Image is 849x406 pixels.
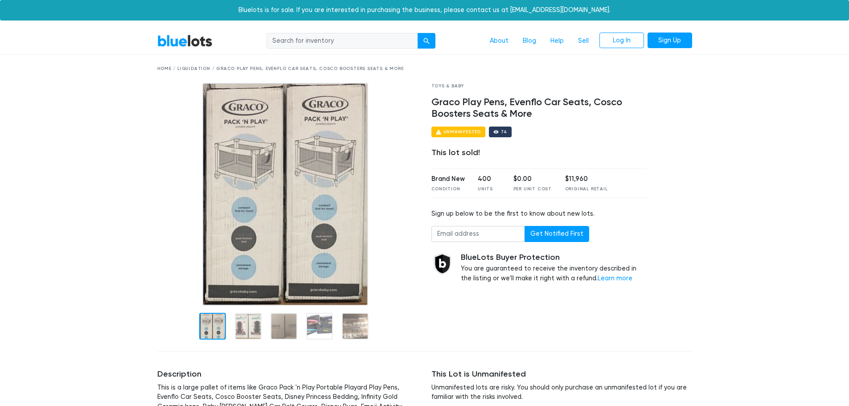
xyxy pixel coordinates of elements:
div: 400 [478,174,500,184]
div: This lot sold! [431,148,647,158]
h5: BlueLots Buyer Protection [461,253,647,262]
div: Toys & Baby [431,83,647,90]
div: $0.00 [513,174,552,184]
input: Search for inventory [267,33,418,49]
a: BlueLots [157,34,213,47]
a: Sell [571,33,596,49]
p: Unmanifested lots are risky. You should only purchase an unmanifested lot if you are familiar wit... [431,383,692,402]
div: Units [478,186,500,193]
button: Get Notified First [525,226,589,242]
a: Help [543,33,571,49]
h5: This Lot is Unmanifested [431,369,692,379]
a: Blog [516,33,543,49]
div: Original Retail [565,186,608,193]
div: Brand New [431,174,465,184]
div: Home / Liquidation / Graco Play Pens, Evenflo Car Seats, Cosco Boosters Seats & More [157,66,692,72]
h5: Description [157,369,418,379]
a: Log In [599,33,644,49]
img: 1d7b5da8-1539-4111-9ed0-e1f734d39562-1564526342.jpg [202,83,368,306]
div: $11,960 [565,174,608,184]
a: Learn more [598,275,632,282]
div: 74 [501,130,507,134]
div: Unmanifested [443,130,481,134]
div: Sign up below to be the first to know about new lots. [431,209,647,219]
input: Email address [431,226,525,242]
div: You are guaranteed to receive the inventory described in the listing or we'll make it right with ... [461,253,647,283]
a: About [483,33,516,49]
div: Condition [431,186,465,193]
a: Sign Up [648,33,692,49]
h4: Graco Play Pens, Evenflo Car Seats, Cosco Boosters Seats & More [431,97,647,120]
img: buyer_protection_shield-3b65640a83011c7d3ede35a8e5a80bfdfaa6a97447f0071c1475b91a4b0b3d01.png [431,253,454,275]
div: Per Unit Cost [513,186,552,193]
